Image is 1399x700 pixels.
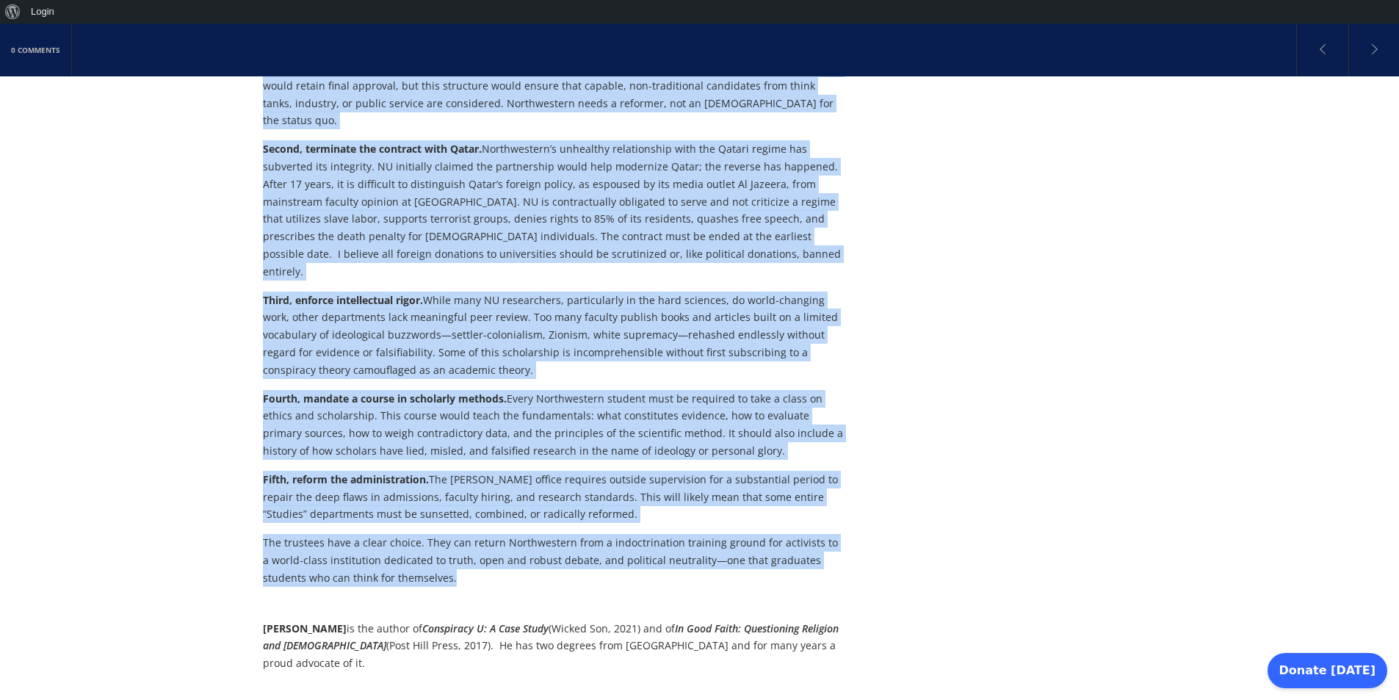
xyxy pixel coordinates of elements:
[263,621,347,635] strong: [PERSON_NAME]
[263,142,482,156] strong: Second, terminate the contract with Qatar.
[263,140,845,280] p: Northwestern’s unhealthy relationship with the Qatari regime has subverted its integrity. NU init...
[263,392,507,405] strong: Fourth, mandate a course in scholarly methods.
[263,620,845,672] p: is the author of (Wicked Son, 2021) and of (Post Hill Press, 2017). He has two degrees from [GEOG...
[263,471,845,523] p: The [PERSON_NAME] office requires outside supervision for a substantial period to repair the deep...
[263,292,845,379] p: While many NU researchers, particularly in the hard sciences, do world-changing work, other depar...
[263,534,845,586] p: The trustees have a clear choice. They can return Northwestern from a indoctrination training gro...
[263,472,429,486] strong: Fifth, reform the administration.
[422,621,549,635] em: Conspiracy U: A Case Study
[263,390,845,460] p: Every Northwestern student must be required to take a class on ethics and scholarship. This cours...
[263,293,423,307] strong: Third, enforce intellectual rigor.
[1297,24,1348,75] a: (opens in a new tab)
